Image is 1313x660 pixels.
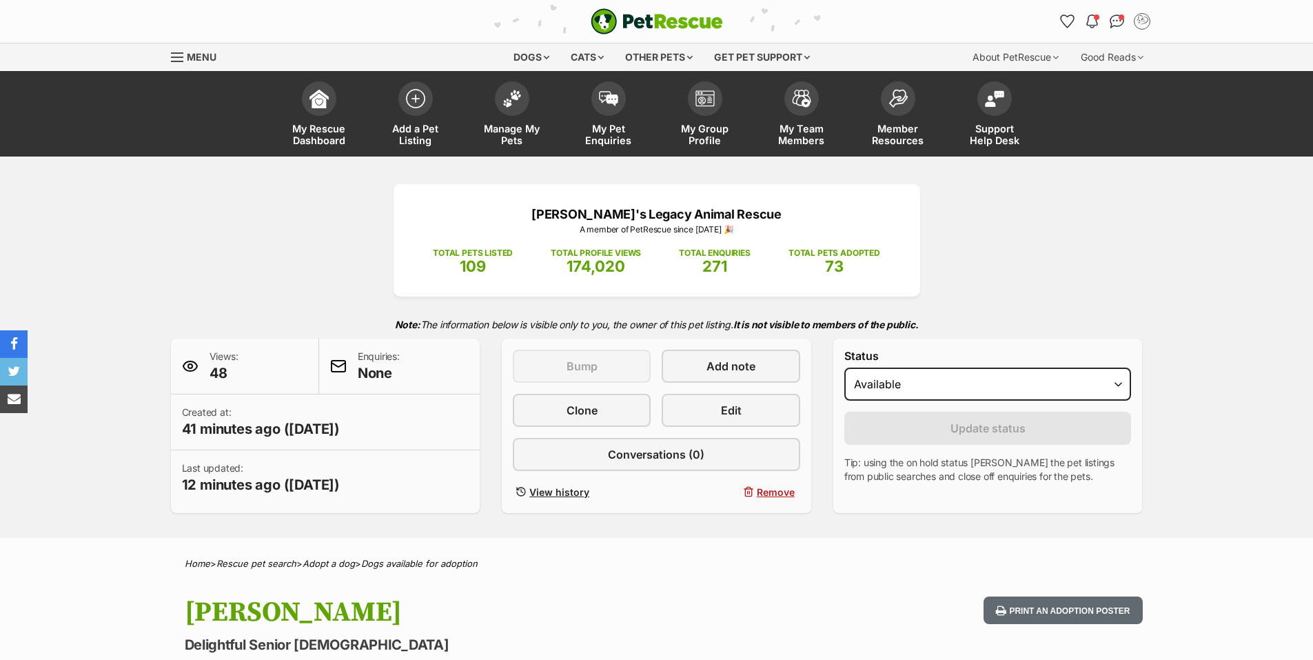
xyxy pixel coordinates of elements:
[615,43,702,71] div: Other pets
[674,123,736,146] span: My Group Profile
[788,247,880,259] p: TOTAL PETS ADOPTED
[704,43,820,71] div: Get pet support
[513,394,651,427] a: Clone
[567,257,625,275] span: 174,020
[182,406,340,439] p: Created at:
[1057,10,1153,32] ul: Account quick links
[171,43,226,68] a: Menu
[464,74,560,157] a: Manage My Pets
[599,91,618,106] img: pet-enquiries-icon-7e3ad2cf08bfb03b45e93fb7055b45f3efa6380592205ae92323e6603595dc1f.svg
[216,558,296,569] a: Rescue pet search
[1086,14,1097,28] img: notifications-46538b983faf8c2785f20acdc204bb7945ddae34d4c08c2a6579f10ce5e182be.svg
[513,482,651,502] a: View history
[561,43,613,71] div: Cats
[608,446,704,463] span: Conversations (0)
[985,90,1004,107] img: help-desk-icon-fdf02630f3aa405de69fd3d07c3f3aa587a6932b1a1747fa1d2bba05be0121f9.svg
[303,558,355,569] a: Adopt a dog
[150,559,1163,569] div: > > >
[888,89,908,108] img: member-resources-icon-8e73f808a243e03378d46382f2149f9095a855e16c252ad45f914b54edf8863c.svg
[771,123,833,146] span: My Team Members
[867,123,929,146] span: Member Resources
[551,247,641,259] p: TOTAL PROFILE VIEWS
[567,358,598,374] span: Bump
[433,247,513,259] p: TOTAL PETS LISTED
[367,74,464,157] a: Add a Pet Listing
[414,205,899,223] p: [PERSON_NAME]'s Legacy Animal Rescue
[1110,14,1124,28] img: chat-41dd97257d64d25036548639549fe6c8038ab92f7586957e7f3b1b290dea8141.svg
[1081,10,1103,32] button: Notifications
[358,350,400,383] p: Enquiries:
[695,90,715,107] img: group-profile-icon-3fa3cf56718a62981997c0bc7e787c4b2cf8bcc04b72c1350f741eb67cf2f40e.svg
[460,257,486,275] span: 109
[182,475,340,494] span: 12 minutes ago ([DATE])
[792,90,811,108] img: team-members-icon-5396bd8760b3fe7c0b43da4ab00e1e3bb1a5d9ba89233759b79545d2d3fc5d0d.svg
[1135,14,1149,28] img: Emma Perry profile pic
[733,319,919,330] strong: It is not visible to members of the public.
[502,90,522,108] img: manage-my-pets-icon-02211641906a0b7f246fdf0571729dbe1e7629f14944591b6c1af311fb30b64b.svg
[513,350,651,383] button: Bump
[578,123,640,146] span: My Pet Enquiries
[210,363,238,383] span: 48
[844,350,1132,362] label: Status
[721,402,742,419] span: Edit
[950,420,1026,437] span: Update status
[187,51,216,63] span: Menu
[1131,10,1153,32] button: My account
[171,310,1143,339] p: The information below is visible only to you, the owner of this pet listing.
[850,74,946,157] a: Member Resources
[481,123,543,146] span: Manage My Pets
[395,319,420,330] strong: Note:
[679,247,750,259] p: TOTAL ENQUIRIES
[946,74,1043,157] a: Support Help Desk
[182,461,340,494] p: Last updated:
[591,8,723,34] a: PetRescue
[757,485,795,499] span: Remove
[210,350,238,383] p: Views:
[361,558,478,569] a: Dogs available for adoption
[662,350,800,383] a: Add note
[753,74,850,157] a: My Team Members
[963,43,1068,71] div: About PetRescue
[182,419,340,439] span: 41 minutes ago ([DATE])
[657,74,753,157] a: My Group Profile
[358,363,400,383] span: None
[567,402,598,419] span: Clone
[406,89,425,108] img: add-pet-listing-icon-0afa8454b4691262ce3f59096e99ab1cd57d4a30225e0717b998d2c9b9846f56.svg
[185,558,210,569] a: Home
[702,257,727,275] span: 271
[706,358,755,374] span: Add note
[825,257,844,275] span: 73
[662,394,800,427] a: Edit
[1057,10,1079,32] a: Favourites
[964,123,1026,146] span: Support Help Desk
[385,123,447,146] span: Add a Pet Listing
[1071,43,1153,71] div: Good Reads
[288,123,350,146] span: My Rescue Dashboard
[844,456,1132,483] p: Tip: using the on hold status [PERSON_NAME] the pet listings from public searches and close off e...
[1106,10,1128,32] a: Conversations
[309,89,329,108] img: dashboard-icon-eb2f2d2d3e046f16d808141f083e7271f6b2e854fb5c12c21221c1fb7104beca.svg
[185,597,768,628] h1: [PERSON_NAME]
[513,438,800,471] a: Conversations (0)
[414,223,899,236] p: A member of PetRescue since [DATE] 🎉
[271,74,367,157] a: My Rescue Dashboard
[185,635,768,654] p: Delightful Senior [DEMOGRAPHIC_DATA]
[844,412,1132,445] button: Update status
[662,482,800,502] button: Remove
[560,74,657,157] a: My Pet Enquiries
[529,485,589,499] span: View history
[591,8,723,34] img: logo-e224e6f780fb5917bec1dbf3a21bbac754714ae5b6737aabdf751b685950b380.svg
[504,43,559,71] div: Dogs
[984,597,1142,625] button: Print an adoption poster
